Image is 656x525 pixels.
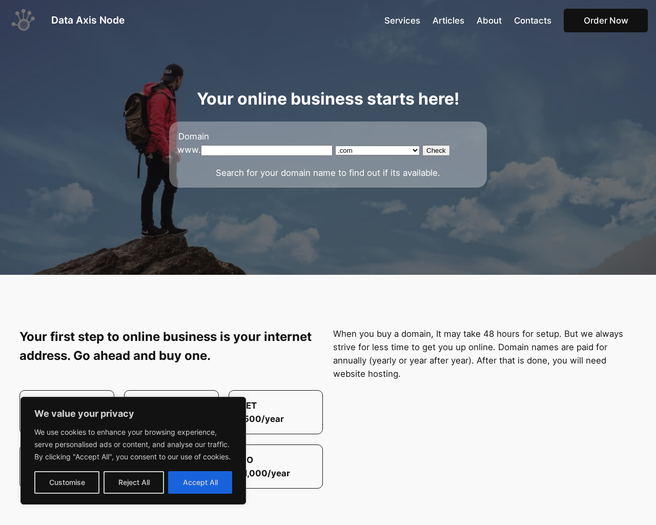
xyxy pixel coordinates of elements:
[564,9,648,33] a: Order Now
[514,15,551,26] span: Contacts
[177,166,479,179] p: Search for your domain name to find out if its available.​
[19,329,312,363] strong: Your first step to online business is your internet address. Go ahead and buy one.​
[422,145,450,156] input: Check
[237,455,290,478] strong: .CO K1,000/year
[104,471,164,494] button: Reject All
[477,14,502,27] a: About
[384,14,420,27] a: Services
[8,5,39,36] img: Data Axis Node
[477,15,502,26] span: About
[51,14,125,26] a: Data Axis Node
[433,14,464,27] a: Articles
[177,130,479,143] legend: Domain
[384,15,420,26] span: Services
[34,471,99,494] button: Customise
[177,130,479,156] form: www.
[514,14,551,27] a: Contacts
[34,426,232,463] p: We use cookies to enhance your browsing experience, serve personalised ads or content, and analys...
[34,408,232,420] p: We value your privacy
[384,9,648,33] nav: Main Menu
[197,89,459,109] strong: Your online business starts here!​
[168,471,232,494] button: Accept All
[433,15,464,26] span: Articles
[20,397,246,504] div: We value your privacy
[333,327,637,380] p: When you buy a domain, It may take 48 hours for setup. But we always strive for less time to get ...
